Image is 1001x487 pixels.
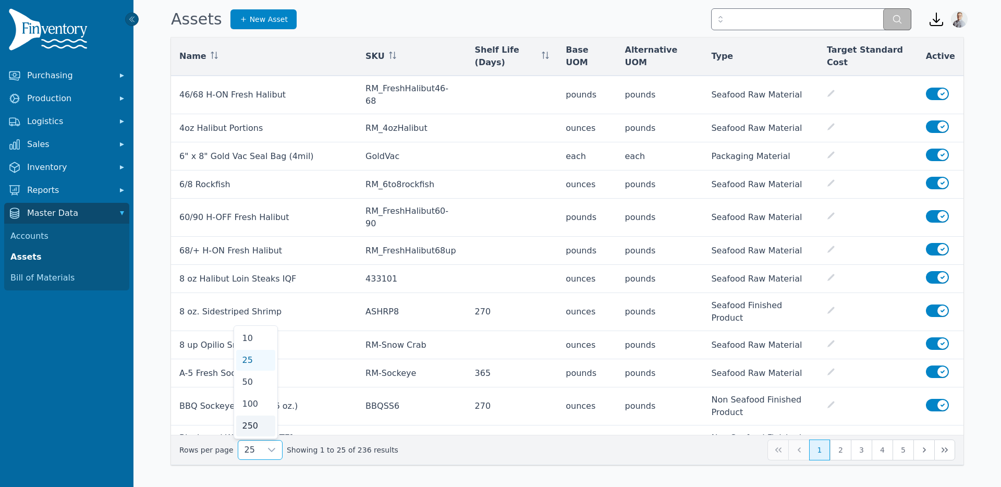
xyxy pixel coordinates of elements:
[4,134,129,155] button: Sales
[171,114,357,142] td: 4oz Halibut Portions
[711,50,733,63] span: Type
[171,76,357,114] td: 46/68 H-ON Fresh Halibut
[467,387,558,425] td: 270
[703,199,819,237] td: Seafood Raw Material
[27,207,111,220] span: Master Data
[809,440,830,460] button: Page 1
[27,161,111,174] span: Inventory
[357,265,466,293] td: 433101
[703,142,819,171] td: Packaging Material
[625,44,695,69] span: Alternative UOM
[230,9,297,29] a: New Asset
[250,14,288,25] span: New Asset
[357,114,466,142] td: RM_4ozHalibut
[179,50,206,63] span: Name
[830,440,851,460] button: Page 2
[6,226,127,247] a: Accounts
[171,10,222,29] h1: Assets
[703,171,819,199] td: Seafood Raw Material
[617,425,703,464] td: pounds
[557,199,616,237] td: pounds
[557,114,616,142] td: ounces
[913,440,934,460] button: Next Page
[467,359,558,387] td: 365
[236,372,275,393] li: 50
[617,199,703,237] td: pounds
[171,265,357,293] td: 8 oz Halibut Loin Steaks IQF
[851,440,872,460] button: Page 3
[236,350,275,371] li: 25
[236,394,275,415] li: 100
[171,199,357,237] td: 60/90 H-OFF Fresh Halibut
[557,331,616,359] td: ounces
[557,237,616,265] td: pounds
[171,237,357,265] td: 68/+ H-ON Fresh Halibut
[703,359,819,387] td: Seafood Raw Material
[703,114,819,142] td: Seafood Raw Material
[242,376,253,388] span: 50
[6,247,127,267] a: Assets
[872,440,893,460] button: Page 4
[467,425,558,464] td: 270
[171,293,357,331] td: 8 oz. Sidestriped Shrimp
[934,440,955,460] button: Last Page
[8,8,92,55] img: Finventory
[467,293,558,331] td: 270
[557,76,616,114] td: pounds
[357,199,466,237] td: RM_FreshHalibut60-90
[617,265,703,293] td: pounds
[27,92,111,105] span: Production
[365,50,385,63] span: SKU
[566,44,608,69] span: Base UOM
[357,331,466,359] td: RM-Snow Crab
[242,332,253,345] span: 10
[171,359,357,387] td: A-5 Fresh Sockeye
[27,69,111,82] span: Purchasing
[4,203,129,224] button: Master Data
[242,420,259,432] span: 250
[557,359,616,387] td: pounds
[4,65,129,86] button: Purchasing
[238,441,261,459] span: Rows per page
[171,331,357,359] td: 8 up Opilio Snow Crab
[357,387,466,425] td: BBQSS6
[287,445,398,455] span: Showing 1 to 25 of 236 results
[557,293,616,331] td: ounces
[4,180,129,201] button: Reports
[171,425,357,464] td: Blackened Wild [US_STATE] [PERSON_NAME] (6 oz.)
[236,416,275,436] li: 250
[703,237,819,265] td: Seafood Raw Material
[617,114,703,142] td: pounds
[357,425,466,464] td: BLKWAPQC6
[475,44,538,69] span: Shelf Life (Days)
[4,88,129,109] button: Production
[242,398,259,410] span: 100
[357,171,466,199] td: RM_6to8rockfish
[703,293,819,331] td: Seafood Finished Product
[171,387,357,425] td: BBQ Sockeye Salmon (6 oz.)
[617,237,703,265] td: pounds
[171,171,357,199] td: 6/8 Rockfish
[893,440,913,460] button: Page 5
[557,387,616,425] td: ounces
[4,111,129,132] button: Logistics
[557,425,616,464] td: ounces
[357,293,466,331] td: ASHRP8
[617,387,703,425] td: pounds
[827,44,909,69] span: Target Standard Cost
[703,331,819,359] td: Seafood Raw Material
[617,76,703,114] td: pounds
[27,138,111,151] span: Sales
[703,76,819,114] td: Seafood Raw Material
[926,50,955,63] span: Active
[171,142,357,171] td: 6" x 8" Gold Vac Seal Bag (4mil)
[617,331,703,359] td: pounds
[6,267,127,288] a: Bill of Materials
[242,354,253,367] span: 25
[617,171,703,199] td: pounds
[557,142,616,171] td: each
[357,142,466,171] td: GoldVac
[557,171,616,199] td: ounces
[951,11,968,28] img: Joshua Benton
[703,425,819,464] td: Non Seafood Finished Product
